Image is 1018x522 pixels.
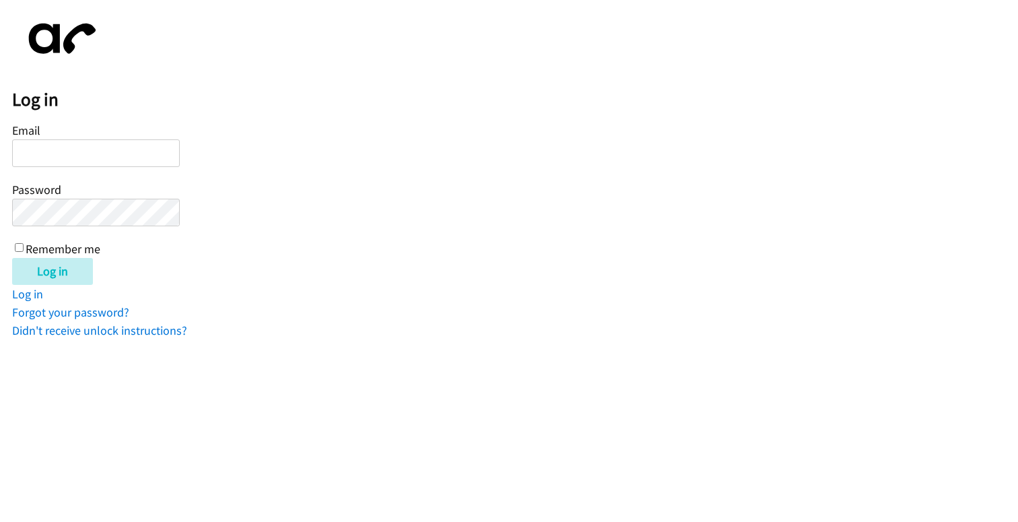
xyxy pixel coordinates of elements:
a: Log in [12,286,43,302]
h2: Log in [12,88,1018,111]
label: Password [12,182,61,197]
img: aphone-8a226864a2ddd6a5e75d1ebefc011f4aa8f32683c2d82f3fb0802fe031f96514.svg [12,12,106,65]
a: Didn't receive unlock instructions? [12,323,187,338]
label: Email [12,123,40,138]
label: Remember me [26,241,100,257]
input: Log in [12,258,93,285]
a: Forgot your password? [12,304,129,320]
